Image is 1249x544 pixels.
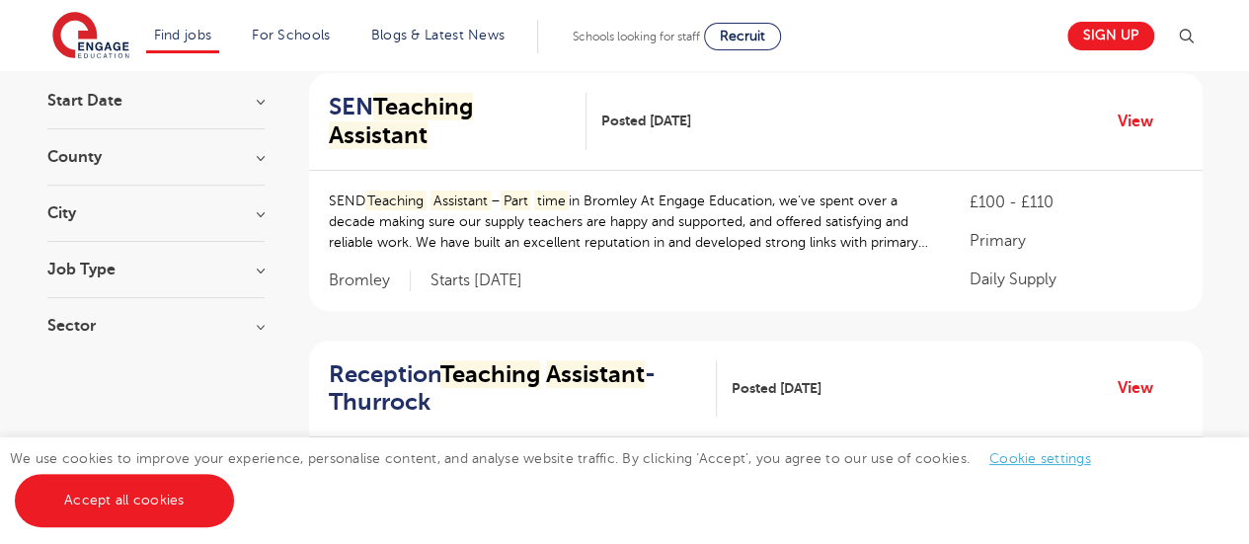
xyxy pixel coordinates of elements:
h2: Reception - Thurrock [329,360,701,418]
a: Cookie settings [989,451,1091,466]
mark: Assistant [430,191,491,211]
p: SEND – in Bromley At Engage Education, we’ve spent over a decade making sure our supply teachers ... [329,191,930,253]
span: Recruit [720,29,765,43]
h3: City [47,205,265,221]
a: View [1118,109,1168,134]
mark: Assistant [546,360,645,388]
p: Starts [DATE] [430,271,522,291]
p: £100 - £110 [969,191,1182,214]
a: Accept all cookies [15,474,234,527]
a: Blogs & Latest News [371,28,506,42]
a: Recruit [704,23,781,50]
mark: Assistant [329,121,428,149]
img: Engage Education [52,12,129,61]
h2: SEN [329,93,572,150]
mark: Teaching [365,191,428,211]
h3: County [47,149,265,165]
h3: Job Type [47,262,265,277]
a: Find jobs [154,28,212,42]
h3: Start Date [47,93,265,109]
a: SENTeaching Assistant [329,93,587,150]
span: Schools looking for staff [573,30,700,43]
a: View [1118,375,1168,401]
mark: time [534,191,569,211]
a: Sign up [1067,22,1154,50]
a: ReceptionTeaching Assistant- Thurrock [329,360,717,418]
p: Daily Supply [969,268,1182,291]
h3: Sector [47,318,265,334]
mark: Teaching [373,93,473,120]
p: Primary [969,229,1182,253]
span: Posted [DATE] [732,378,821,399]
mark: Part [501,191,531,211]
span: Posted [DATE] [601,111,691,131]
a: For Schools [252,28,330,42]
mark: Teaching [440,360,540,388]
span: Bromley [329,271,411,291]
span: We use cookies to improve your experience, personalise content, and analyse website traffic. By c... [10,451,1111,507]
